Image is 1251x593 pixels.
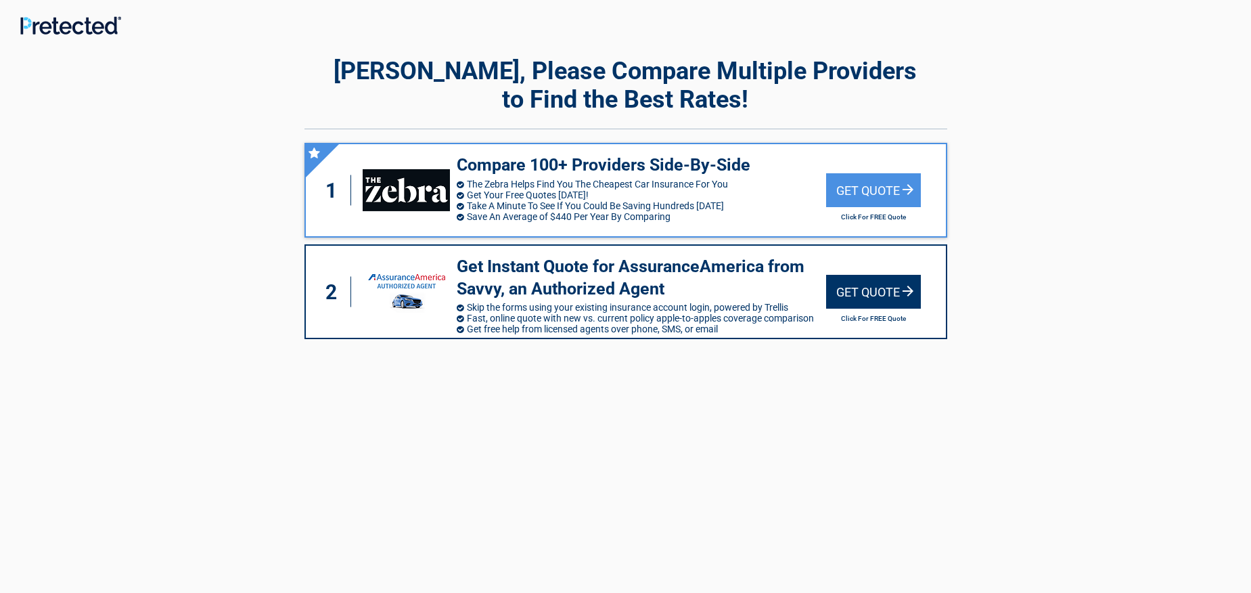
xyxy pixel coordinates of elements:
li: Fast, online quote with new vs. current policy apple-to-apples coverage comparison [457,313,826,324]
img: savvy's logo [366,269,447,315]
li: Skip the forms using your existing insurance account login, powered by Trellis [457,302,826,313]
li: Get free help from licensed agents over phone, SMS, or email [457,324,826,334]
h3: Compare 100+ Providers Side-By-Side [457,154,826,177]
img: Main Logo [20,16,121,35]
div: Get Quote [826,173,921,207]
li: Save An Average of $440 Per Year By Comparing [457,211,826,222]
img: thezebra's logo [363,169,449,211]
h2: [PERSON_NAME], Please Compare Multiple Providers to Find the Best Rates! [304,57,947,114]
div: Get Quote [826,275,921,309]
li: Get Your Free Quotes [DATE]! [457,190,826,200]
div: 1 [319,175,352,206]
div: 2 [319,277,352,307]
h2: Click For FREE Quote [826,213,921,221]
h3: Get Instant Quote for AssuranceAmerica from Savvy, an Authorized Agent [457,256,826,300]
li: The Zebra Helps Find You The Cheapest Car Insurance For You [457,179,826,190]
h2: Click For FREE Quote [826,315,921,322]
li: Take A Minute To See If You Could Be Saving Hundreds [DATE] [457,200,826,211]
